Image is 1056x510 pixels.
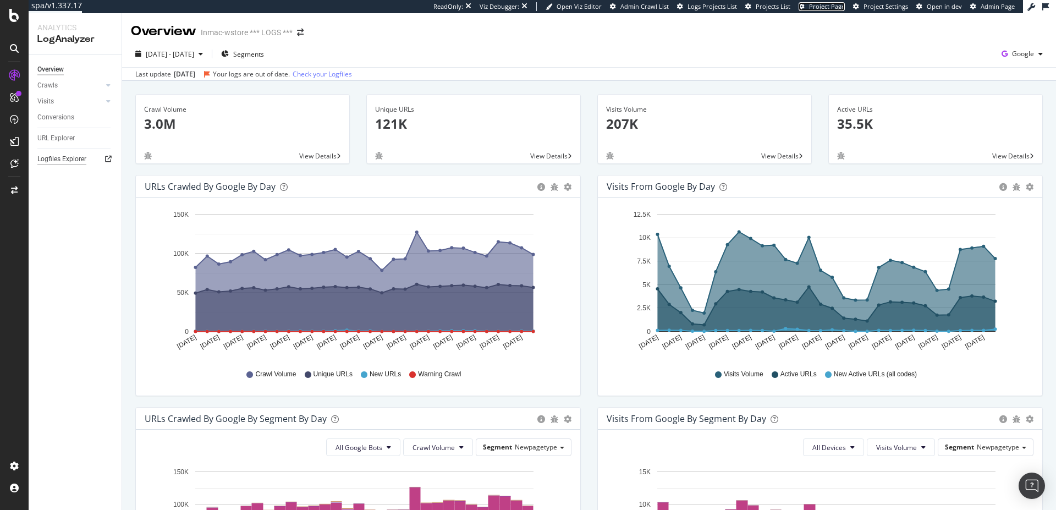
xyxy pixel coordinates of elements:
div: Viz Debugger: [480,2,519,11]
text: [DATE] [917,333,939,350]
text: 7.5K [637,257,651,265]
div: bug [606,152,614,160]
text: 5K [642,281,651,289]
text: [DATE] [964,333,986,350]
div: bug [144,152,152,160]
div: Conversions [37,112,74,123]
div: gear [564,415,571,423]
div: Open Intercom Messenger [1019,473,1045,499]
span: Active URLs [780,370,817,379]
a: Admin Crawl List [610,2,669,11]
svg: A chart. [145,206,568,359]
button: Visits Volume [867,438,935,456]
text: [DATE] [385,333,407,350]
div: bug [837,152,845,160]
div: bug [551,415,558,423]
span: Newpagetype [977,442,1019,452]
p: 35.5K [837,114,1034,133]
div: [DATE] [174,69,195,79]
span: All Google Bots [335,443,382,452]
text: [DATE] [824,333,846,350]
svg: A chart. [607,206,1030,359]
p: 207K [606,114,803,133]
span: New URLs [370,370,401,379]
text: 100K [173,250,189,257]
text: [DATE] [455,333,477,350]
text: 10K [639,501,651,508]
span: Logs Projects List [687,2,737,10]
div: Visits Volume [606,105,803,114]
span: Visits Volume [724,370,763,379]
text: [DATE] [871,333,893,350]
span: New Active URLs (all codes) [834,370,917,379]
span: Segments [233,50,264,59]
span: Project Settings [864,2,908,10]
span: Admin Crawl List [620,2,669,10]
span: Visits Volume [876,443,917,452]
span: Crawl Volume [413,443,455,452]
p: 3.0M [144,114,341,133]
text: [DATE] [777,333,799,350]
div: Overview [131,22,196,41]
text: 10K [639,234,651,242]
div: Logfiles Explorer [37,153,86,165]
a: URL Explorer [37,133,114,144]
text: 150K [173,211,189,218]
span: Warning Crawl [418,370,461,379]
text: 0 [647,328,651,336]
div: circle-info [999,415,1007,423]
div: bug [375,152,383,160]
text: [DATE] [339,333,361,350]
a: Open in dev [916,2,962,11]
a: Overview [37,64,114,75]
a: Project Settings [853,2,908,11]
a: Project Page [799,2,845,11]
div: ReadOnly: [433,2,463,11]
div: circle-info [999,183,1007,191]
text: [DATE] [409,333,431,350]
div: Visits [37,96,54,107]
text: [DATE] [199,333,221,350]
span: View Details [530,151,568,161]
text: 50K [177,289,189,297]
div: circle-info [537,415,545,423]
div: Crawl Volume [144,105,341,114]
text: [DATE] [269,333,291,350]
span: [DATE] - [DATE] [146,50,194,59]
a: Projects List [745,2,790,11]
text: [DATE] [175,333,197,350]
a: Admin Page [970,2,1015,11]
button: All Devices [803,438,864,456]
button: Google [997,45,1047,63]
text: 2.5K [637,304,651,312]
text: 15K [639,468,651,476]
text: [DATE] [502,333,524,350]
p: 121K [375,114,572,133]
text: [DATE] [222,333,244,350]
text: [DATE] [637,333,659,350]
a: Conversions [37,112,114,123]
text: [DATE] [315,333,337,350]
text: [DATE] [847,333,869,350]
div: Visits from Google by day [607,181,715,192]
text: [DATE] [941,333,963,350]
span: View Details [992,151,1030,161]
div: Unique URLs [375,105,572,114]
div: bug [551,183,558,191]
button: Crawl Volume [403,438,473,456]
span: View Details [761,151,799,161]
text: 12.5K [634,211,651,218]
span: Newpagetype [515,442,557,452]
text: [DATE] [432,333,454,350]
span: Crawl Volume [255,370,296,379]
text: [DATE] [754,333,776,350]
span: Segment [945,442,974,452]
text: [DATE] [479,333,501,350]
div: Analytics [37,22,113,33]
a: Logfiles Explorer [37,153,114,165]
div: Visits from Google By Segment By Day [607,413,766,424]
text: 100K [173,501,189,508]
div: arrow-right-arrow-left [297,29,304,36]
